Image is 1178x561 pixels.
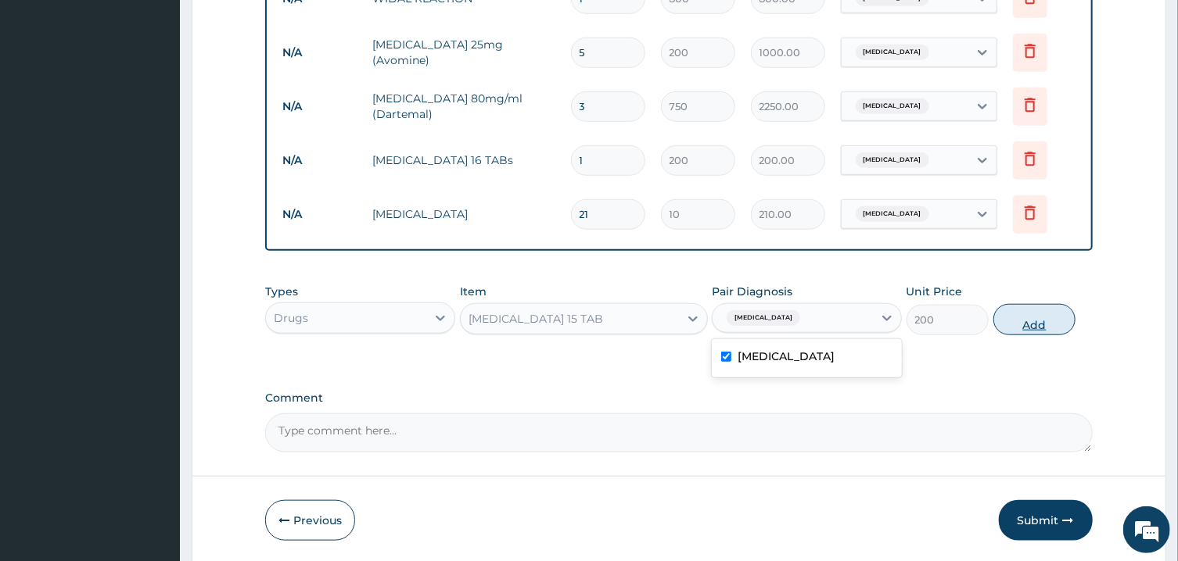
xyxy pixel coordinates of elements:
[257,8,294,45] div: Minimize live chat window
[265,391,1092,405] label: Comment
[365,145,562,176] td: [MEDICAL_DATA] 16 TABs
[275,92,365,121] td: N/A
[275,38,365,67] td: N/A
[727,310,800,326] span: [MEDICAL_DATA]
[365,83,562,130] td: [MEDICAL_DATA] 80mg/ml (Dartemal)
[856,152,929,168] span: [MEDICAL_DATA]
[460,284,487,299] label: Item
[91,176,216,334] span: We're online!
[81,88,263,108] div: Chat with us now
[712,284,792,299] label: Pair Diagnosis
[8,385,298,440] textarea: Type your message and hit 'Enter'
[265,285,298,298] label: Types
[907,284,963,299] label: Unit Price
[856,45,929,60] span: [MEDICAL_DATA]
[469,311,603,327] div: [MEDICAL_DATA] 15 TAB
[275,146,365,175] td: N/A
[856,206,929,222] span: [MEDICAL_DATA]
[274,310,308,326] div: Drugs
[993,304,1076,335] button: Add
[365,29,562,76] td: [MEDICAL_DATA] 25mg (Avomine)
[738,348,835,364] label: [MEDICAL_DATA]
[365,198,562,230] td: [MEDICAL_DATA]
[999,500,1093,541] button: Submit
[275,200,365,229] td: N/A
[29,78,63,117] img: d_794563401_company_1708531726252_794563401
[856,98,929,114] span: [MEDICAL_DATA]
[265,500,355,541] button: Previous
